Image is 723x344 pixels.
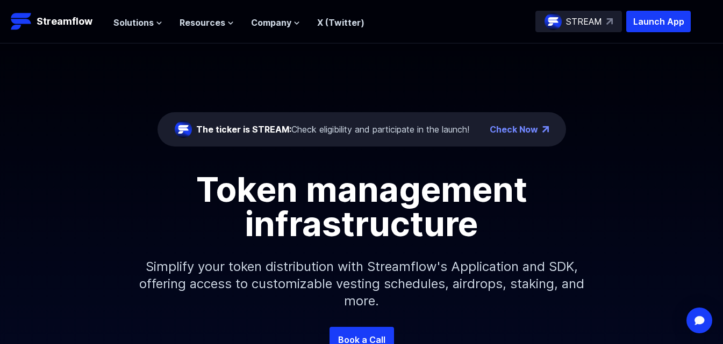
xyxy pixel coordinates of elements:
p: STREAM [566,15,602,28]
a: Streamflow [11,11,103,32]
button: Company [251,16,300,29]
p: Simplify your token distribution with Streamflow's Application and SDK, offering access to custom... [131,241,593,327]
span: The ticker is STREAM: [196,124,291,135]
a: STREAM [535,11,622,32]
p: Streamflow [37,14,92,29]
span: Resources [180,16,225,29]
img: top-right-arrow.png [542,126,549,133]
img: top-right-arrow.svg [606,18,613,25]
span: Solutions [113,16,154,29]
img: streamflow-logo-circle.png [545,13,562,30]
img: Streamflow Logo [11,11,32,32]
a: X (Twitter) [317,17,364,28]
span: Company [251,16,291,29]
img: streamflow-logo-circle.png [175,121,192,138]
h1: Token management infrastructure [120,172,604,241]
button: Launch App [626,11,691,32]
button: Solutions [113,16,162,29]
a: Check Now [490,123,538,136]
button: Resources [180,16,234,29]
div: Open Intercom Messenger [686,308,712,333]
div: Check eligibility and participate in the launch! [196,123,469,136]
